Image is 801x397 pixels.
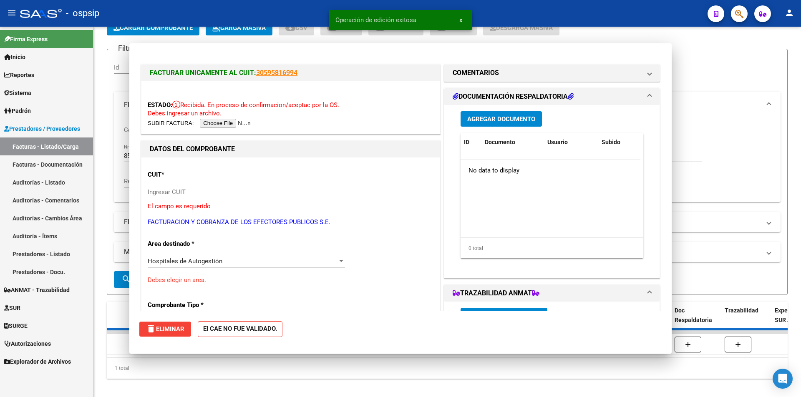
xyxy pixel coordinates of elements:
[444,285,660,302] mat-expansion-panel-header: TRAZABILIDAD ANMAT
[461,111,542,127] button: Agregar Documento
[4,35,48,44] span: Firma Express
[461,160,640,181] div: No data to display
[453,92,574,102] h1: DOCUMENTACIÓN RESPALDATORIA
[148,101,172,109] span: ESTADO:
[148,109,434,118] p: Debes ingresar un archivo.
[7,8,17,18] mat-icon: menu
[285,24,307,32] span: CSV
[107,358,788,379] div: 1 total
[4,303,20,312] span: SUR
[256,69,297,77] a: 30595816994
[4,70,34,80] span: Reportes
[124,126,191,134] span: Comprobante Tipo
[150,69,256,77] span: FACTURAR UNICAMENTE AL CUIT:
[461,308,547,323] button: Agregar Trazabilidad
[148,257,222,265] span: Hospitales de Autogestión
[285,22,295,32] mat-icon: cloud_download
[121,274,131,284] mat-icon: search
[784,8,794,18] mat-icon: person
[148,275,434,285] p: Debes elegir un area.
[66,4,99,22] span: - ospsip
[459,16,462,24] span: x
[4,88,31,97] span: Sistema
[461,133,481,151] datatable-header-cell: ID
[148,170,234,180] p: CUIT
[485,139,515,145] span: Documento
[671,302,721,338] datatable-header-cell: Doc Respaldatoria
[464,139,469,145] span: ID
[148,239,234,249] p: Area destinado *
[453,288,539,298] h1: TRAZABILIDAD ANMAT
[675,307,712,323] span: Doc Respaldatoria
[4,106,31,115] span: Padrón
[114,42,143,54] h3: Filtros
[172,101,339,109] span: Recibida. En proceso de confirmacion/aceptac por la OS.
[124,247,761,257] mat-panel-title: MAS FILTROS
[453,12,469,27] button: x
[483,20,559,35] app-download-masive: Descarga masiva de comprobantes (adjuntos)
[4,339,51,348] span: Autorizaciones
[444,65,660,81] mat-expansion-panel-header: COMENTARIOS
[4,321,28,330] span: SURGE
[4,124,80,133] span: Prestadores / Proveedores
[212,24,266,32] span: Carga Masiva
[544,133,598,151] datatable-header-cell: Usuario
[198,321,282,337] strong: El CAE NO FUE VALIDADO.
[547,139,568,145] span: Usuario
[121,276,204,283] span: Buscar Comprobante
[139,322,191,337] button: Eliminar
[148,202,434,211] p: El campo es requerido
[461,238,643,259] div: 0 total
[773,369,793,389] div: Open Intercom Messenger
[481,133,544,151] datatable-header-cell: Documento
[146,325,184,333] span: Eliminar
[335,16,416,24] span: Operación de edición exitosa
[148,217,434,227] p: FACTURACION Y COBRANZA DE LOS EFECTORES PUBLICOS S.E.
[640,133,682,151] datatable-header-cell: Acción
[148,300,234,310] p: Comprobante Tipo *
[4,357,71,366] span: Explorador de Archivos
[146,324,156,334] mat-icon: delete
[490,24,553,32] span: Descarga Masiva
[453,68,499,78] h1: COMENTARIOS
[444,88,660,105] mat-expansion-panel-header: DOCUMENTACIÓN RESPALDATORIA
[467,115,535,123] span: Agregar Documento
[444,105,660,278] div: DOCUMENTACIÓN RESPALDATORIA
[721,302,771,338] datatable-header-cell: Trazabilidad
[4,285,70,295] span: ANMAT - Trazabilidad
[598,133,640,151] datatable-header-cell: Subido
[113,24,193,32] span: Cargar Comprobante
[124,100,761,110] mat-panel-title: FILTROS DEL COMPROBANTE
[150,145,235,153] strong: DATOS DEL COMPROBANTE
[124,217,761,227] mat-panel-title: FILTROS DE INTEGRACION
[725,307,758,314] span: Trazabilidad
[4,52,25,62] span: Inicio
[602,139,620,145] span: Subido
